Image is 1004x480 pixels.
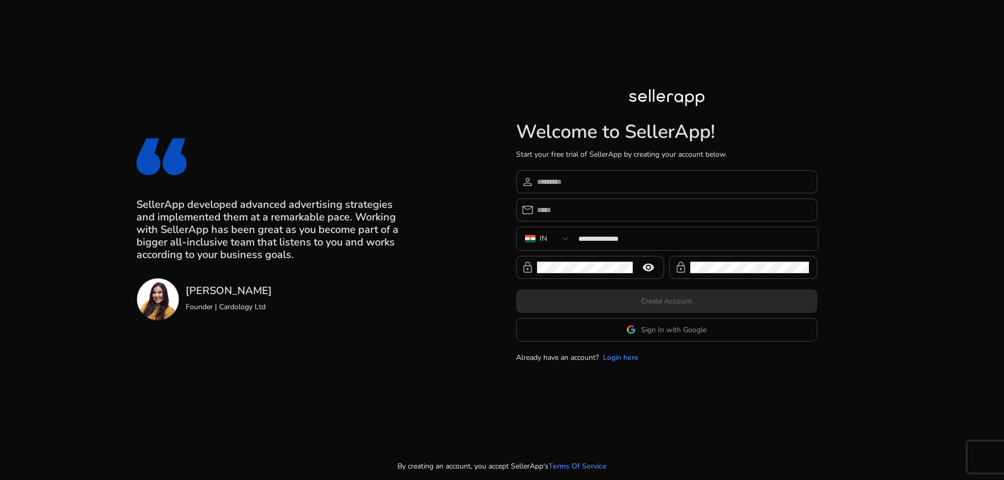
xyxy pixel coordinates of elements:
[516,121,817,143] h1: Welcome to SellerApp!
[136,198,404,261] h3: SellerApp developed advanced advertising strategies and implemented them at a remarkable pace. Wo...
[186,301,272,312] p: Founder | Cardology Ltd
[603,352,638,363] a: Login here
[521,204,534,216] span: email
[549,461,607,472] a: Terms Of Service
[516,352,599,363] p: Already have an account?
[186,285,272,297] h3: [PERSON_NAME]
[636,261,661,274] mat-icon: remove_red_eye
[516,149,817,160] p: Start your free trial of SellerApp by creating your account below.
[521,175,534,188] span: person
[521,261,534,274] span: lock
[675,261,687,274] span: lock
[540,233,547,244] div: IN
